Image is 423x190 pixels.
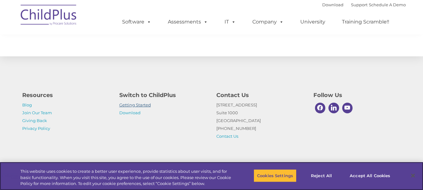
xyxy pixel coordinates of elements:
a: Blog [22,102,32,107]
h4: Contact Us [216,91,304,100]
img: ChildPlus by Procare Solutions [18,0,80,32]
a: Privacy Policy [22,126,50,131]
a: Download [119,110,141,115]
h4: Switch to ChildPlus [119,91,207,100]
h4: Resources [22,91,110,100]
font: | [322,2,406,7]
a: University [294,16,332,28]
button: Accept All Cookies [346,169,394,182]
button: Reject All [302,169,341,182]
a: Training Scramble!! [336,16,395,28]
a: Software [116,16,157,28]
a: Contact Us [216,134,238,139]
button: Close [406,169,420,182]
span: Last name [87,41,106,46]
p: [STREET_ADDRESS] Suite 1000 [GEOGRAPHIC_DATA] [PHONE_NUMBER] [216,101,304,140]
a: Company [246,16,290,28]
a: Linkedin [327,101,341,115]
a: Join Our Team [22,110,52,115]
span: Phone number [87,67,114,72]
a: Schedule A Demo [369,2,406,7]
button: Cookies Settings [254,169,297,182]
a: Download [322,2,343,7]
a: Assessments [162,16,214,28]
a: Getting Started [119,102,151,107]
a: Facebook [313,101,327,115]
a: Support [351,2,368,7]
div: This website uses cookies to create a better user experience, provide statistics about user visit... [20,168,233,187]
a: Youtube [341,101,354,115]
a: IT [218,16,242,28]
h4: Follow Us [313,91,401,100]
a: Giving Back [22,118,47,123]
